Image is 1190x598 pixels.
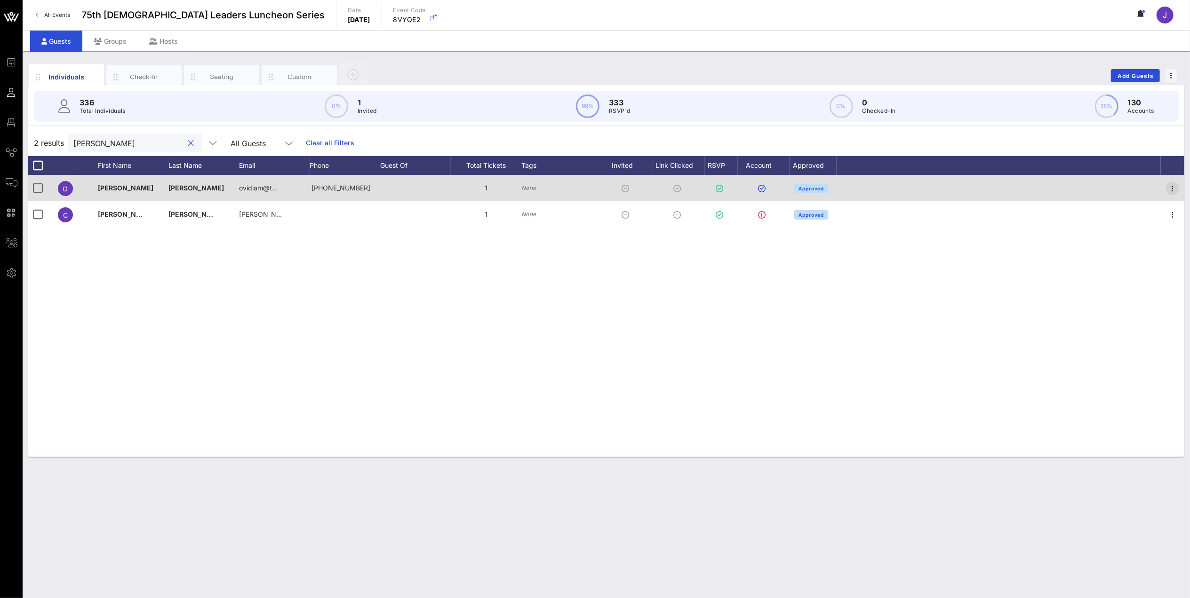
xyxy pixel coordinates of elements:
[790,156,837,175] div: Approved
[168,210,224,218] span: [PERSON_NAME]
[311,184,370,192] span: +18324650049
[34,137,64,149] span: 2 results
[393,6,426,15] p: Event Code
[393,15,426,24] p: 8VYQE2
[239,175,278,201] p: ovidiam@t…
[80,97,126,108] p: 336
[798,186,824,191] span: Approved
[451,175,521,201] div: 1
[798,212,824,218] span: Approved
[794,210,829,220] button: Approved
[98,210,153,218] span: [PERSON_NAME]
[188,139,194,148] button: clear icon
[30,31,82,52] div: Guests
[98,184,153,192] span: [PERSON_NAME]
[44,11,70,18] span: All Events
[863,97,896,108] p: 0
[123,72,165,81] div: Check-In
[1128,106,1154,116] p: Accounts
[310,156,380,175] div: Phone
[30,8,76,23] a: All Events
[521,184,536,191] i: None
[168,156,239,175] div: Last Name
[279,72,320,81] div: Custom
[521,156,601,175] div: Tags
[358,97,377,108] p: 1
[239,210,461,218] span: [PERSON_NAME][EMAIL_ADDRESS][PERSON_NAME][DOMAIN_NAME]
[46,72,88,82] div: Individuals
[380,156,451,175] div: Guest Of
[348,6,370,15] p: Date
[168,184,224,192] span: [PERSON_NAME]
[63,185,68,193] span: O
[225,134,300,152] div: All Guests
[1117,72,1154,79] span: Add Guests
[239,156,310,175] div: Email
[138,31,189,52] div: Hosts
[348,15,370,24] p: [DATE]
[609,106,630,116] p: RSVP`d
[201,72,243,81] div: Seating
[80,106,126,116] p: Total Individuals
[794,184,829,193] button: Approved
[609,97,630,108] p: 333
[521,211,536,218] i: None
[705,156,738,175] div: RSVP
[1111,69,1160,82] button: Add Guests
[63,211,68,219] span: C
[81,8,325,22] span: 75th [DEMOGRAPHIC_DATA] Leaders Luncheon Series
[451,156,521,175] div: Total Tickets
[863,106,896,116] p: Checked-In
[231,139,266,148] div: All Guests
[1128,97,1154,108] p: 130
[306,138,354,148] a: Clear all Filters
[451,201,521,228] div: 1
[82,31,138,52] div: Groups
[98,156,168,175] div: First Name
[358,106,377,116] p: Invited
[1163,10,1167,20] span: J
[601,156,653,175] div: Invited
[738,156,790,175] div: Account
[1157,7,1174,24] div: J
[653,156,705,175] div: Link Clicked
